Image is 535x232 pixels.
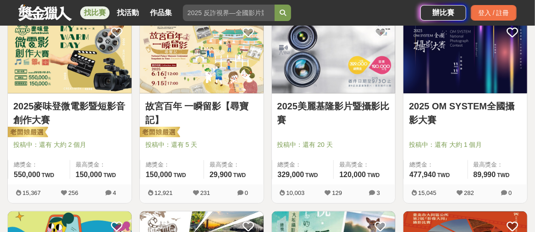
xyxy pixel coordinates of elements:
span: 129 [332,189,342,196]
span: 150,000 [76,171,102,178]
span: TWD [305,172,318,178]
a: Cover Image [272,17,396,94]
img: 老闆娘嚴選 [138,126,180,139]
span: 3 [377,189,380,196]
a: 2025 OM SYSTEM全國攝影大賽 [409,99,522,127]
span: 0 [245,189,248,196]
a: 辦比賽 [420,5,466,21]
span: TWD [367,172,380,178]
span: TWD [174,172,186,178]
a: 作品集 [146,6,176,19]
a: 2025麥味登微電影暨短影音創作大賽 [13,99,126,127]
a: Cover Image [8,17,132,94]
span: 投稿中：還有 5 天 [145,140,258,150]
span: TWD [437,172,450,178]
a: Cover Image [140,17,264,94]
span: 投稿中：還有 20 天 [277,140,390,150]
span: 231 [200,189,210,196]
input: 2025 反詐視界—全國影片競賽 [183,5,275,21]
span: TWD [104,172,116,178]
span: 120,000 [339,171,366,178]
span: 總獎金： [409,160,462,169]
span: 0 [508,189,512,196]
span: 329,000 [278,171,304,178]
span: 89,990 [474,171,496,178]
span: 10,003 [287,189,305,196]
span: 最高獎金： [339,160,390,169]
span: 投稿中：還有 大約 2 個月 [13,140,126,150]
span: 投稿中：還有 大約 1 個月 [409,140,522,150]
span: 4 [113,189,116,196]
span: 150,000 [146,171,172,178]
img: Cover Image [403,17,527,93]
span: 總獎金： [278,160,328,169]
a: 找比賽 [80,6,110,19]
span: 29,900 [210,171,232,178]
span: 550,000 [14,171,40,178]
span: 最高獎金： [474,160,522,169]
span: 256 [68,189,78,196]
img: Cover Image [272,17,396,93]
a: 故宮百年 一瞬留影【尋寶記】 [145,99,258,127]
span: TWD [42,172,54,178]
span: TWD [497,172,510,178]
a: 2025美麗基隆影片暨攝影比賽 [277,99,390,127]
a: 找活動 [113,6,143,19]
a: Cover Image [403,17,527,94]
span: 15,045 [418,189,436,196]
span: 12,921 [154,189,173,196]
span: 477,940 [409,171,436,178]
span: 總獎金： [146,160,198,169]
span: 15,367 [22,189,41,196]
img: Cover Image [8,17,132,93]
img: 老闆娘嚴選 [6,126,48,139]
span: 最高獎金： [76,160,126,169]
div: 登入 / 註冊 [471,5,517,21]
span: 總獎金： [14,160,64,169]
span: 最高獎金： [210,160,258,169]
span: TWD [233,172,246,178]
img: Cover Image [140,17,264,93]
span: 282 [464,189,474,196]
